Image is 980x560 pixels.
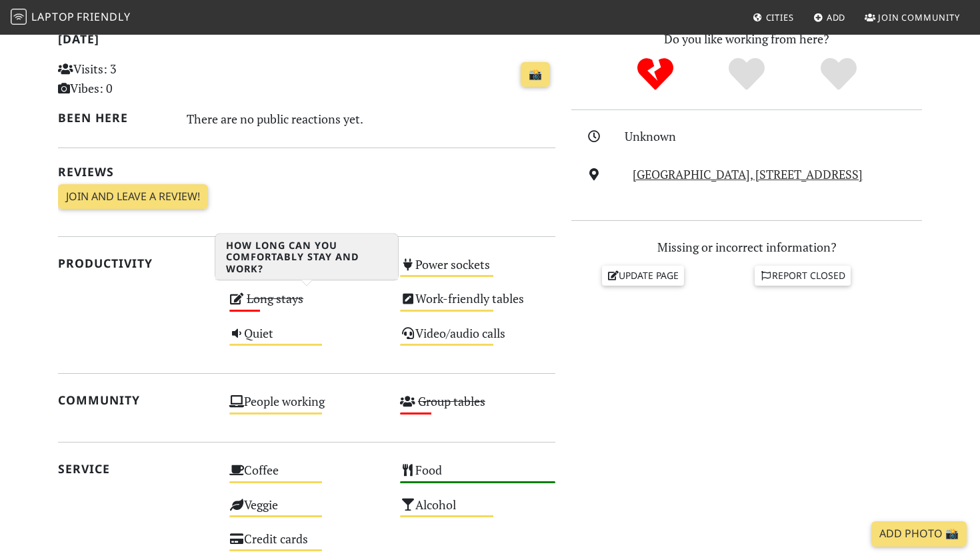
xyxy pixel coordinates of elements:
a: [GEOGRAPHIC_DATA], [STREET_ADDRESS] [633,166,863,182]
a: Add [808,5,851,29]
div: People working [221,390,393,425]
h2: Been here [58,111,171,125]
span: Laptop [31,9,75,24]
div: No [609,56,701,93]
div: Unknown [625,127,930,146]
a: 📸 [521,62,550,87]
s: Group tables [418,393,485,409]
span: Add [827,11,846,23]
a: Update page [602,266,685,286]
a: Cities [747,5,799,29]
div: There are no public reactions yet. [187,108,556,129]
span: Cities [766,11,794,23]
h2: Reviews [58,165,555,179]
div: Alcohol [392,494,563,528]
img: LaptopFriendly [11,9,27,25]
a: Join Community [859,5,965,29]
h2: Productivity [58,256,213,270]
div: Power sockets [392,254,563,288]
div: Video/audio calls [392,322,563,356]
div: Work-friendly tables [392,288,563,322]
div: Quiet [221,322,393,356]
p: Visits: 3 Vibes: 0 [58,59,213,98]
a: LaptopFriendly LaptopFriendly [11,6,131,29]
div: Definitely! [793,56,885,93]
p: Missing or incorrect information? [571,238,922,257]
a: Join and leave a review! [58,184,208,210]
h2: [DATE] [58,32,555,51]
div: Veggie [221,494,393,528]
h3: How long can you comfortably stay and work? [215,234,398,280]
span: Friendly [77,9,130,24]
a: Report closed [755,266,851,286]
div: Coffee [221,459,393,493]
h2: Service [58,462,213,476]
p: Do you like working from here? [571,29,922,49]
h2: Community [58,393,213,407]
s: Long stays [247,290,303,306]
span: Join Community [878,11,960,23]
div: Yes [701,56,793,93]
div: Food [392,459,563,493]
